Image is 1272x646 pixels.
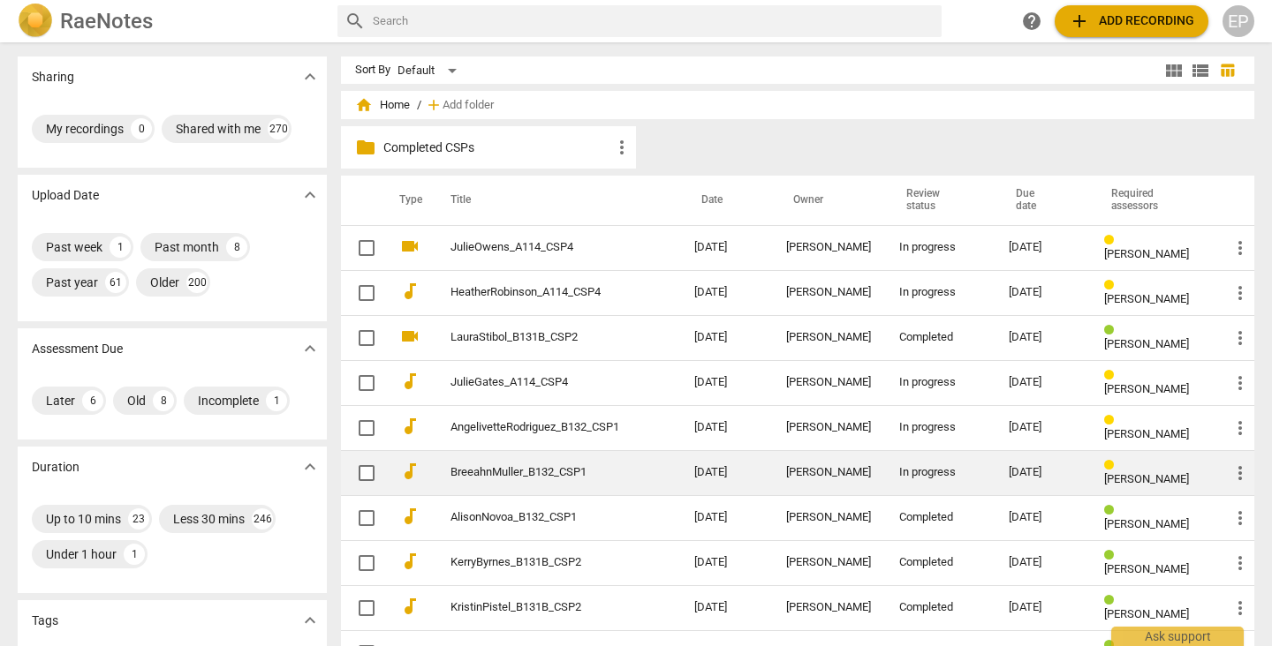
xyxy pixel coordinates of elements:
span: [PERSON_NAME] [1104,247,1189,260]
span: more_vert [1230,372,1251,394]
div: 270 [268,118,289,139]
div: 6 [82,390,103,411]
th: Due date [995,176,1089,225]
span: expand_more [299,610,321,631]
div: [DATE] [1009,511,1075,524]
span: videocam [399,236,420,257]
p: Tags [32,612,58,630]
div: Past year [46,274,98,291]
div: Less 30 mins [173,510,245,528]
div: Ask support [1111,627,1244,646]
span: audiotrack [399,461,420,482]
a: AngelivetteRodriguez_B132_CSP1 [450,421,631,434]
span: [PERSON_NAME] [1104,382,1189,395]
span: [PERSON_NAME] [1104,607,1189,620]
span: videocam [399,326,420,347]
span: Review status: in progress [1104,414,1121,427]
button: EP [1223,5,1254,37]
th: Review status [885,176,995,225]
span: Review status: completed [1104,594,1121,607]
div: [DATE] [1009,556,1075,569]
span: more_vert [1230,417,1251,439]
div: [PERSON_NAME] [786,601,871,614]
span: more_vert [1230,327,1251,349]
span: more_vert [1230,237,1251,259]
a: KerryByrnes_B131B_CSP2 [450,556,631,569]
div: Completed [899,556,980,569]
div: Incomplete [198,392,259,409]
div: [DATE] [1009,331,1075,344]
span: expand_more [299,456,321,477]
p: Duration [32,458,79,477]
div: [PERSON_NAME] [786,511,871,524]
td: [DATE] [680,270,772,315]
span: Review status: completed [1104,324,1121,337]
div: [DATE] [1009,466,1075,479]
span: more_vert [611,137,632,158]
div: In progress [899,286,980,299]
a: BreeahnMuller_B132_CSP1 [450,466,631,479]
a: Help [1016,5,1048,37]
input: Search [373,7,935,35]
span: audiotrack [399,281,420,302]
div: [DATE] [1009,241,1075,254]
span: more_vert [1230,597,1251,619]
a: HeatherRobinson_A114_CSP4 [450,286,631,299]
div: Sort By [355,64,390,77]
span: expand_more [299,338,321,359]
div: Past week [46,238,102,256]
th: Date [680,176,772,225]
a: AlisonNovoa_B132_CSP1 [450,511,631,524]
span: audiotrack [399,416,420,437]
span: Review status: in progress [1104,459,1121,472]
p: Sharing [32,68,74,86]
div: Completed [899,601,980,614]
div: [PERSON_NAME] [786,376,871,389]
span: audiotrack [399,371,420,392]
div: [PERSON_NAME] [786,421,871,434]
button: Tile view [1161,57,1187,84]
span: help [1021,11,1042,32]
p: Assessment Due [32,340,123,358]
th: Type [385,176,429,225]
div: 8 [226,237,247,258]
div: [DATE] [1009,421,1075,434]
span: search [344,11,366,32]
span: [PERSON_NAME] [1104,472,1189,485]
div: 1 [266,390,287,411]
div: 8 [153,390,174,411]
span: audiotrack [399,596,420,617]
div: Old [127,392,146,409]
button: Show more [297,182,323,208]
p: Completed CSPs [383,139,611,157]
button: Table view [1214,57,1240,84]
span: more_vert [1230,552,1251,574]
span: more_vert [1230,462,1251,484]
span: [PERSON_NAME] [1104,517,1189,530]
div: In progress [899,421,980,434]
td: [DATE] [680,495,772,540]
td: [DATE] [680,315,772,360]
div: Up to 10 mins [46,510,121,528]
span: more_vert [1230,507,1251,529]
a: LauraStibol_B131B_CSP2 [450,331,631,344]
div: My recordings [46,120,124,138]
span: add [425,96,443,114]
div: Older [150,274,179,291]
span: [PERSON_NAME] [1104,427,1189,440]
span: Add recording [1069,11,1194,32]
button: Show more [297,335,323,362]
a: JulieOwens_A114_CSP4 [450,241,631,254]
span: folder [355,137,376,158]
div: Under 1 hour [46,545,117,563]
div: 1 [124,544,145,565]
button: Upload [1055,5,1208,37]
div: Shared with me [176,120,261,138]
span: audiotrack [399,506,420,527]
button: Show more [297,607,323,634]
div: 23 [128,508,149,530]
div: [DATE] [1009,286,1075,299]
span: more_vert [1230,282,1251,304]
div: 0 [131,118,152,139]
